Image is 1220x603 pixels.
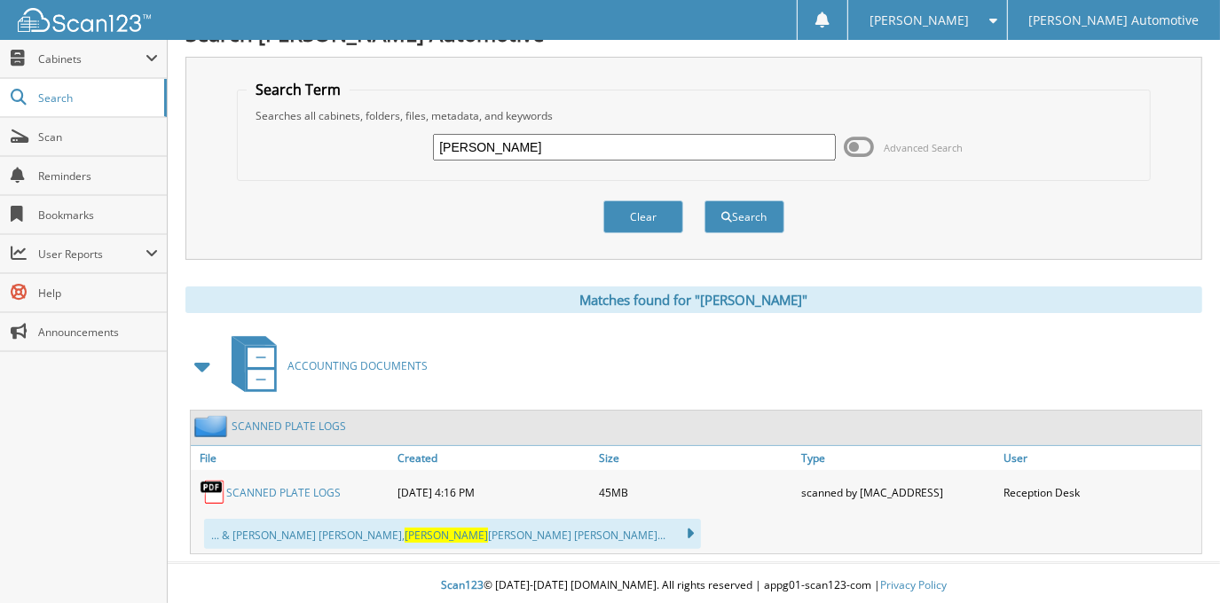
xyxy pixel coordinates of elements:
a: Size [595,446,798,470]
a: SCANNED PLATE LOGS [226,485,341,500]
legend: Search Term [247,80,350,99]
button: Search [704,200,784,233]
span: Announcements [38,325,158,340]
div: ... & [PERSON_NAME] [PERSON_NAME], [PERSON_NAME] [PERSON_NAME]... [204,519,701,549]
a: ACCOUNTING DOCUMENTS [221,331,428,401]
span: Help [38,286,158,301]
span: [PERSON_NAME] Automotive [1028,15,1199,26]
span: Scan123 [441,577,484,592]
span: Cabinets [38,51,146,67]
span: ACCOUNTING DOCUMENTS [287,358,428,373]
div: [DATE] 4:16 PM [393,474,595,510]
div: Searches all cabinets, folders, files, metadata, and keywords [247,108,1140,123]
a: Type [797,446,999,470]
span: User Reports [38,247,146,262]
button: Clear [603,200,683,233]
img: folder2.png [194,415,232,437]
div: Reception Desk [999,474,1201,510]
div: 45MB [595,474,798,510]
span: Advanced Search [885,141,964,154]
span: Reminders [38,168,158,184]
span: [PERSON_NAME] [405,528,488,543]
span: [PERSON_NAME] [870,15,969,26]
div: scanned by [MAC_ADDRESS] [797,474,999,510]
a: File [191,446,393,470]
img: scan123-logo-white.svg [18,8,151,32]
span: Bookmarks [38,208,158,223]
a: Created [393,446,595,470]
div: Matches found for "[PERSON_NAME]" [185,286,1202,313]
span: Search [38,90,155,106]
span: Scan [38,129,158,145]
a: User [999,446,1201,470]
img: PDF.png [200,479,226,505]
a: SCANNED PLATE LOGS [232,419,346,434]
a: Privacy Policy [880,577,947,592]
